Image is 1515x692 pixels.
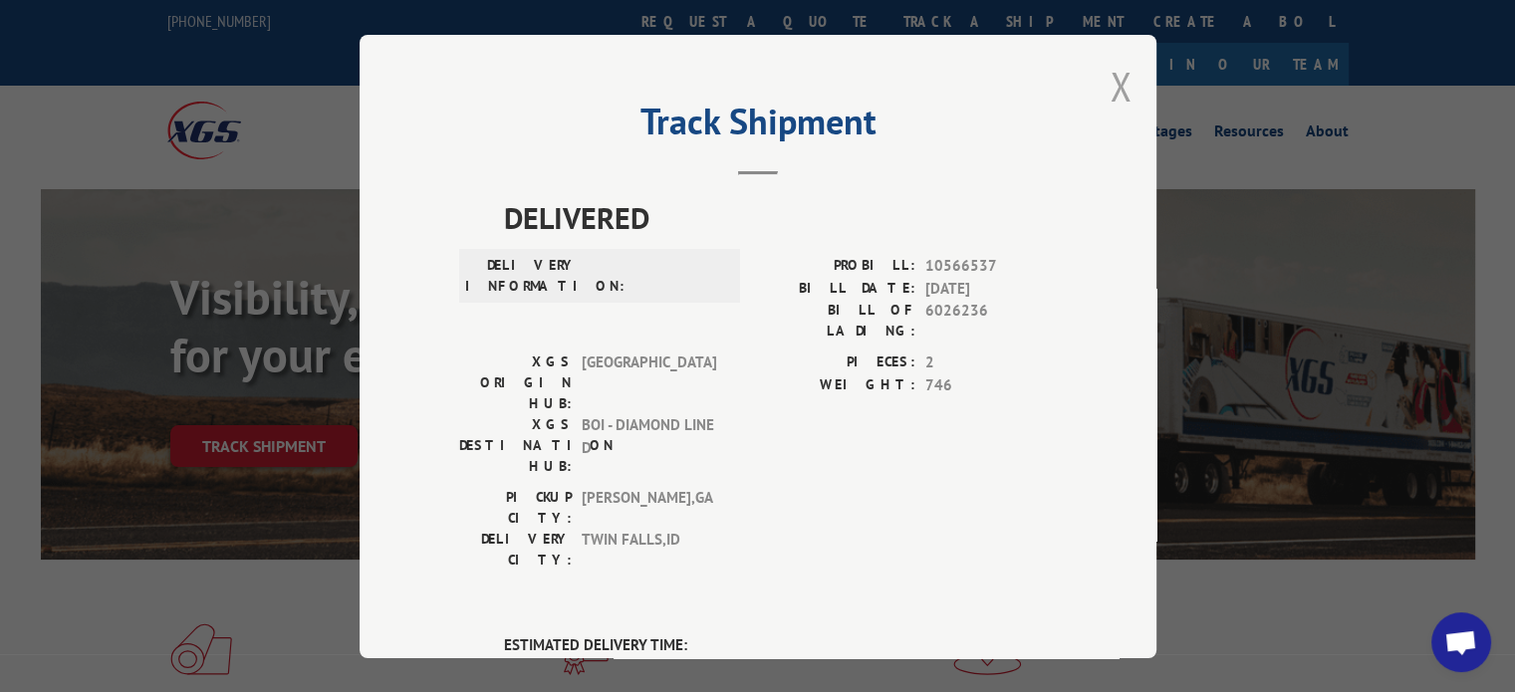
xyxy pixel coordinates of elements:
[758,277,915,300] label: BILL DATE:
[582,529,716,571] span: TWIN FALLS , ID
[504,195,1057,240] span: DELIVERED
[925,351,1057,374] span: 2
[582,351,716,414] span: [GEOGRAPHIC_DATA]
[925,277,1057,300] span: [DATE]
[1110,60,1132,113] button: Close modal
[459,108,1057,145] h2: Track Shipment
[925,373,1057,396] span: 746
[925,255,1057,278] span: 10566537
[925,300,1057,342] span: 6026236
[465,255,578,297] label: DELIVERY INFORMATION:
[504,634,1057,657] label: ESTIMATED DELIVERY TIME:
[459,351,572,414] label: XGS ORIGIN HUB:
[459,414,572,477] label: XGS DESTINATION HUB:
[758,351,915,374] label: PIECES:
[758,373,915,396] label: WEIGHT:
[582,414,716,477] span: BOI - DIAMOND LINE D
[582,487,716,529] span: [PERSON_NAME] , GA
[1431,612,1491,672] div: Open chat
[758,255,915,278] label: PROBILL:
[758,300,915,342] label: BILL OF LADING:
[459,487,572,529] label: PICKUP CITY:
[459,529,572,571] label: DELIVERY CITY:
